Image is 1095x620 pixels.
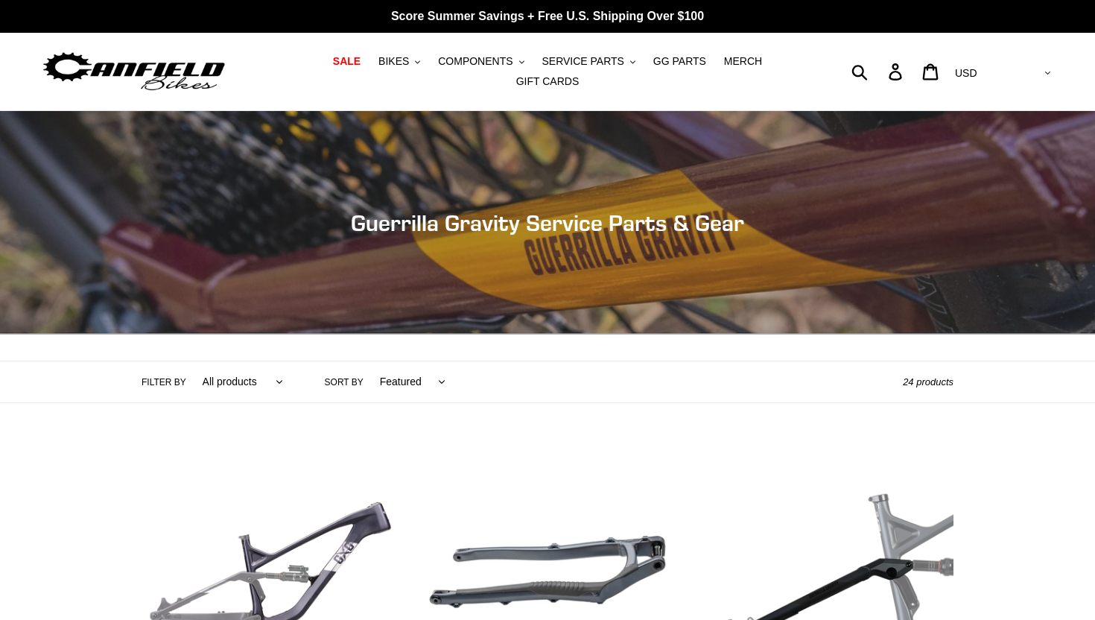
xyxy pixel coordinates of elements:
a: SALE [326,51,368,72]
span: GG PARTS [653,55,706,68]
button: COMPONENTS [431,51,531,72]
span: SERVICE PARTS [542,55,623,68]
a: MERCH [717,51,769,72]
span: MERCH [724,55,762,68]
span: 24 products [903,376,953,387]
a: GIFT CARDS [509,72,587,92]
span: SALE [333,55,361,68]
label: Filter by [142,376,186,389]
span: GIFT CARDS [516,75,580,88]
img: Canfield Bikes [41,48,227,95]
span: COMPONENTS [438,55,512,68]
button: BIKES [371,51,428,72]
span: BIKES [378,55,409,68]
button: SERVICE PARTS [534,51,642,72]
a: GG PARTS [646,51,714,72]
label: Sort by [325,376,364,389]
input: Search [860,55,898,88]
span: Guerrilla Gravity Service Parts & Gear [351,209,744,236]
